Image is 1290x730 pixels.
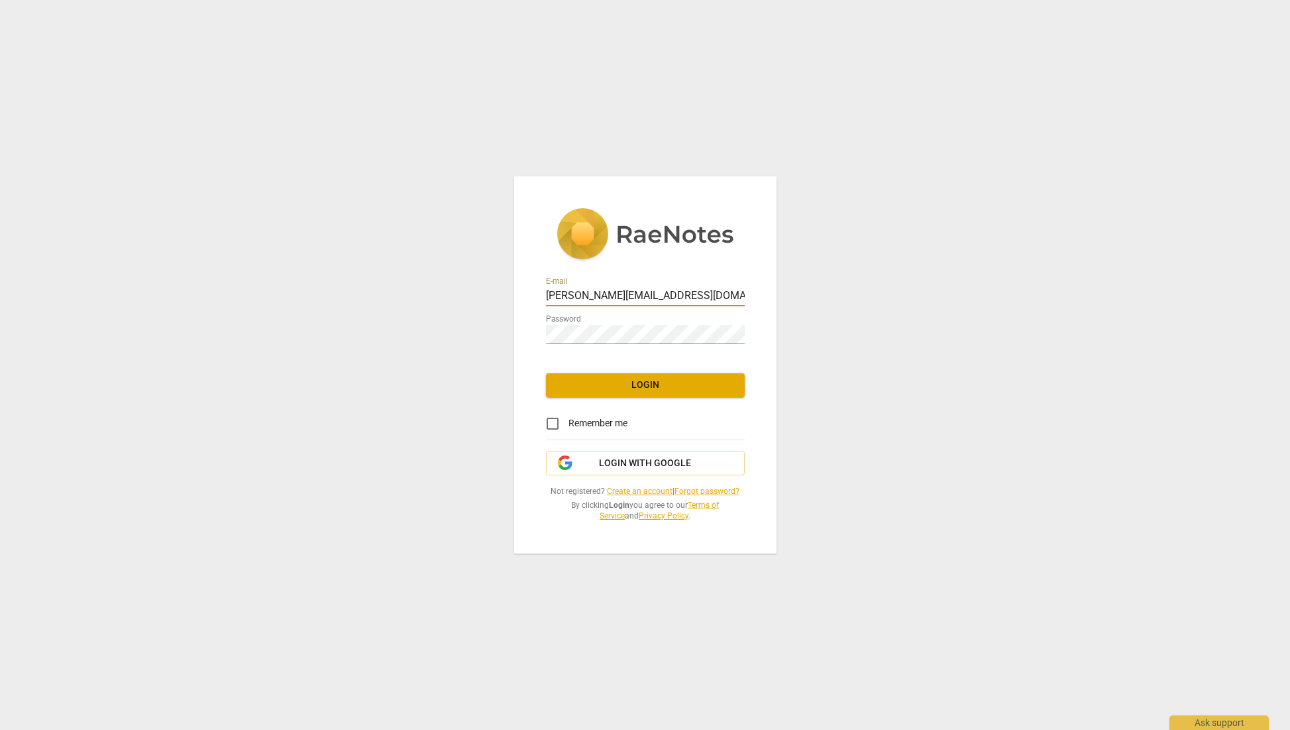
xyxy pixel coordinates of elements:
b: Login [609,501,629,510]
button: Login with Google [546,451,745,476]
a: Privacy Policy [639,511,688,520]
label: Password [546,315,581,323]
img: 5ac2273c67554f335776073100b6d88f.svg [557,208,734,263]
div: Ask support [1169,715,1269,730]
span: Login [557,379,734,392]
label: E-mail [546,277,568,285]
a: Forgot password? [674,487,739,496]
span: Remember me [568,416,627,430]
span: By clicking you agree to our and . [546,500,745,522]
span: Login with Google [599,457,691,470]
button: Login [546,373,745,397]
a: Create an account [607,487,672,496]
span: Not registered? | [546,486,745,497]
